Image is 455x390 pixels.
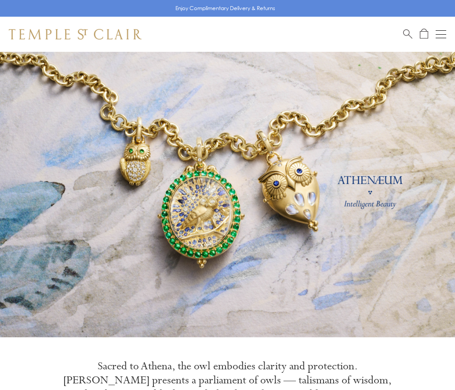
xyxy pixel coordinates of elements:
p: Enjoy Complimentary Delivery & Returns [175,4,275,13]
img: Temple St. Clair [9,29,142,40]
a: Open Shopping Bag [420,29,428,40]
button: Open navigation [436,29,446,40]
a: Search [403,29,412,40]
